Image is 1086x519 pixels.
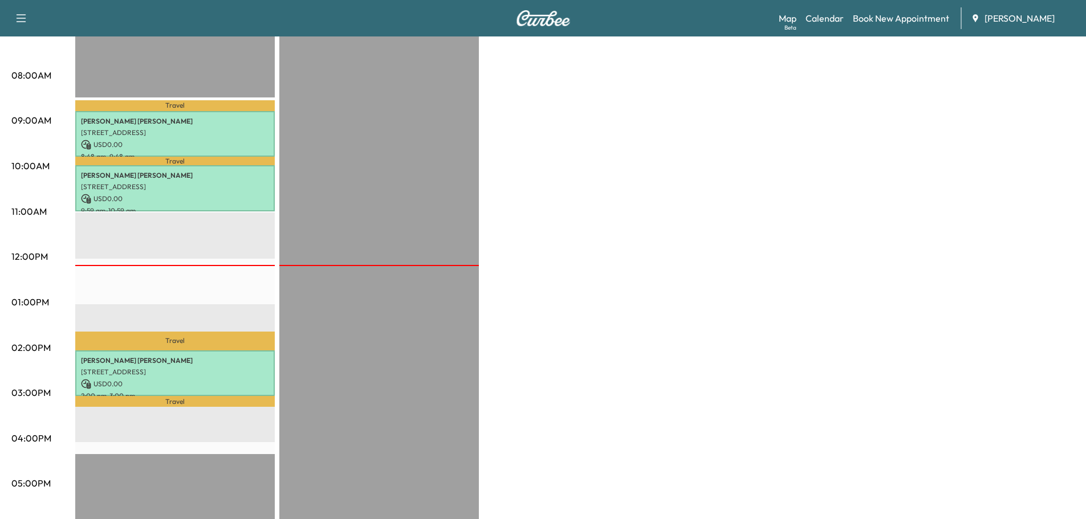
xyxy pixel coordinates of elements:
p: USD 0.00 [81,140,269,150]
p: Travel [75,100,275,111]
p: 12:00PM [11,250,48,263]
p: 03:00PM [11,386,51,399]
p: 09:00AM [11,113,51,127]
p: [PERSON_NAME] [PERSON_NAME] [81,356,269,365]
p: Travel [75,396,275,407]
img: Curbee Logo [516,10,571,26]
div: Beta [784,23,796,32]
p: 10:00AM [11,159,50,173]
p: [STREET_ADDRESS] [81,367,269,377]
a: Book New Appointment [853,11,949,25]
span: [PERSON_NAME] [985,11,1055,25]
p: 11:00AM [11,205,47,218]
a: MapBeta [779,11,796,25]
p: USD 0.00 [81,379,269,389]
p: USD 0.00 [81,194,269,204]
p: [PERSON_NAME] [PERSON_NAME] [81,171,269,180]
p: 8:48 am - 9:48 am [81,152,269,161]
p: [PERSON_NAME] [PERSON_NAME] [81,117,269,126]
p: [STREET_ADDRESS] [81,128,269,137]
p: 05:00PM [11,476,51,490]
a: Calendar [806,11,844,25]
p: Travel [75,157,275,165]
p: 02:00PM [11,341,51,354]
p: [STREET_ADDRESS] [81,182,269,191]
p: 08:00AM [11,68,51,82]
p: Travel [75,332,275,350]
p: 01:00PM [11,295,49,309]
p: 9:59 am - 10:59 am [81,206,269,215]
p: 04:00PM [11,431,51,445]
p: 2:00 pm - 3:00 pm [81,391,269,401]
